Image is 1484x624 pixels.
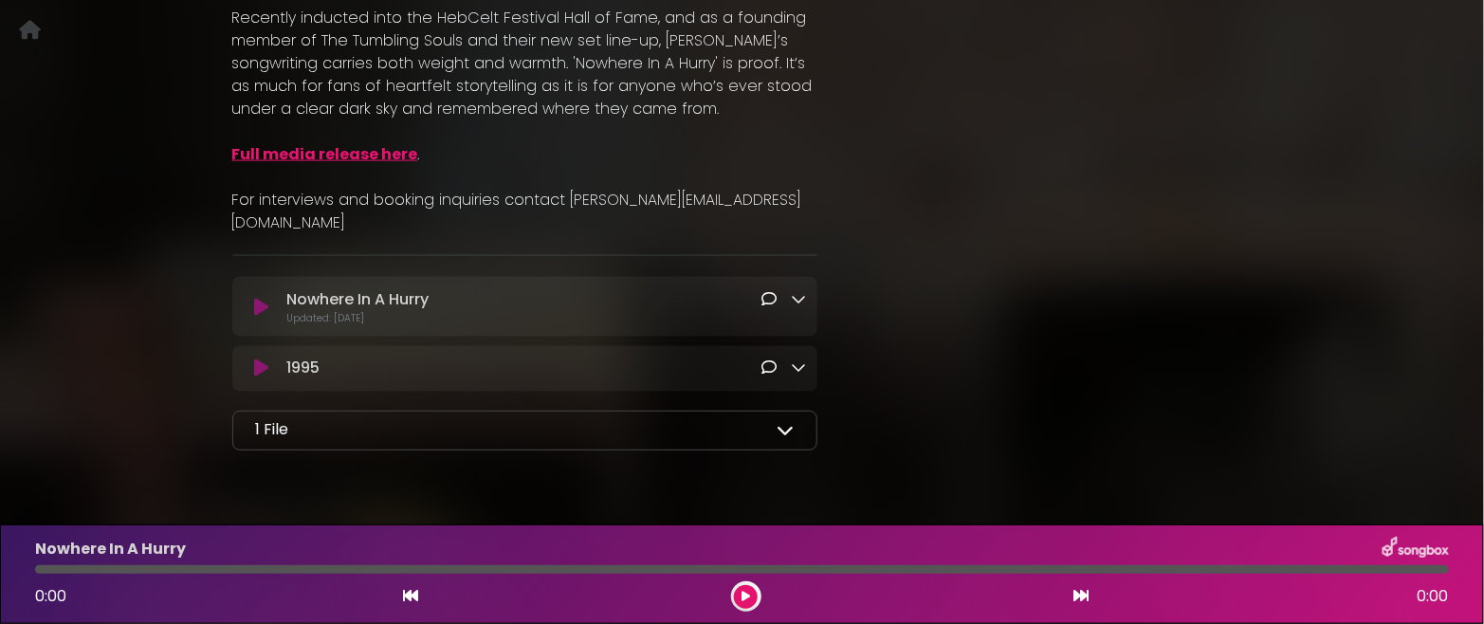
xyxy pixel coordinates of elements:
[286,288,429,311] p: Nowhere In A Hurry
[232,189,818,234] p: For interviews and booking inquiries contact [PERSON_NAME][EMAIL_ADDRESS][DOMAIN_NAME]
[232,7,818,120] p: Recently inducted into the HebCelt Festival Hall of Fame, and as a founding member of The Tumblin...
[286,358,320,380] p: 1995
[286,311,806,325] p: Updated: [DATE]
[256,419,289,442] p: 1 File
[232,143,418,165] a: Full media release here
[232,143,818,166] p: .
